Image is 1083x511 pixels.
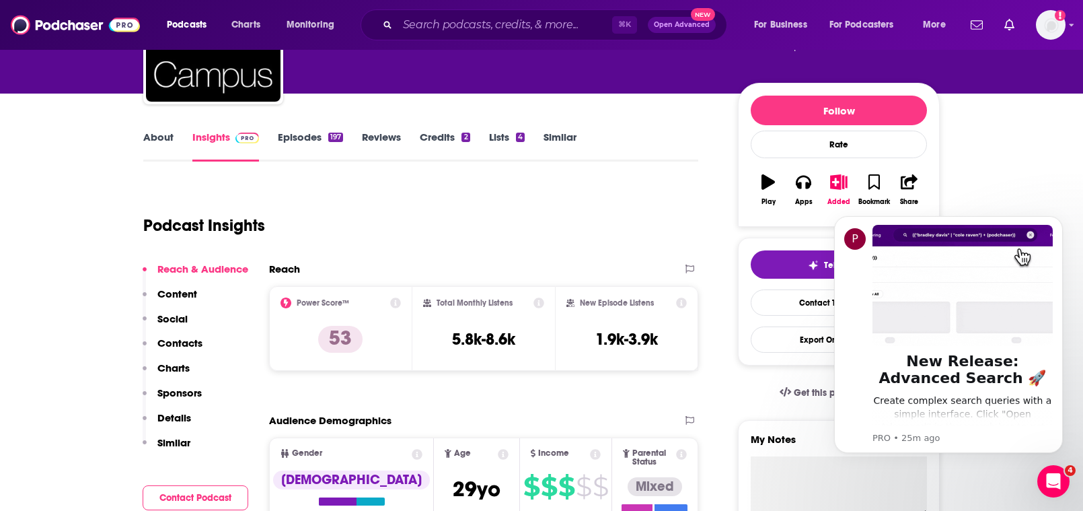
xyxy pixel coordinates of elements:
p: Reach & Audience [157,263,248,275]
h3: 5.8k-8.6k [452,329,515,349]
h2: Total Monthly Listens [437,298,513,308]
button: Social [143,312,188,337]
span: Monitoring [287,15,334,34]
svg: Add a profile image [1055,10,1066,21]
div: 2 [461,133,470,142]
p: Content [157,287,197,300]
button: Share [892,166,927,214]
a: Contact This Podcast [751,289,927,316]
p: 53 [318,326,363,353]
img: Podchaser - Follow, Share and Rate Podcasts [11,12,140,38]
span: $ [523,476,539,498]
button: Similar [143,436,190,461]
a: Lists4 [489,131,525,162]
img: Podchaser Pro [235,133,259,143]
span: Charts [231,15,260,34]
span: Podcasts [167,15,207,34]
button: Apps [786,166,821,214]
span: Parental Status [632,449,674,467]
span: Gender [292,449,322,458]
button: open menu [821,14,913,36]
p: Contacts [157,337,202,349]
h2: Audience Demographics [269,414,391,427]
button: Details [143,411,191,436]
span: ⌘ K [612,16,637,34]
h2: Reach [269,263,300,275]
button: Reach & Audience [143,263,248,287]
a: Charts [223,14,268,36]
h2: New Episode Listens [580,298,654,308]
label: My Notes [751,433,927,456]
span: Logged in as maggielindenberg [1036,10,1066,40]
span: For Business [754,15,807,34]
span: For Podcasters [829,15,894,34]
span: New [691,8,715,21]
a: Episodes197 [278,131,343,162]
a: Show notifications dropdown [999,13,1020,36]
div: 4 [516,133,525,142]
a: Credits2 [420,131,470,162]
input: Search podcasts, credits, & more... [398,14,612,36]
iframe: Intercom live chat [1037,465,1070,498]
p: Similar [157,436,190,449]
p: Social [157,312,188,325]
div: [DEMOGRAPHIC_DATA] [273,471,430,489]
button: Show profile menu [1036,10,1066,40]
a: Similar [544,131,576,162]
button: Play [751,166,786,214]
iframe: Intercom notifications message [814,196,1083,475]
button: tell me why sparkleTell Me Why [751,250,927,279]
img: tell me why sparkle [808,260,819,271]
a: Show notifications dropdown [965,13,988,36]
div: Search podcasts, credits, & more... [373,9,740,40]
button: Contact Podcast [143,485,248,510]
button: open menu [277,14,352,36]
span: More [923,15,946,34]
span: Age [454,449,471,458]
button: Bookmark [856,166,891,214]
a: InsightsPodchaser Pro [192,131,259,162]
div: Rate [751,131,927,158]
a: Reviews [362,131,401,162]
a: Get this podcast via API [769,376,909,409]
p: Details [157,411,191,424]
span: $ [593,476,608,498]
button: Follow [751,96,927,125]
h2: Power Score™ [297,298,349,308]
span: 4 [1065,465,1076,476]
button: Content [143,287,197,312]
button: open menu [745,14,824,36]
button: open menu [157,14,224,36]
h3: 1.9k-3.9k [595,329,658,349]
span: Income [538,449,569,458]
span: Open Advanced [654,22,710,28]
h1: Podcast Insights [143,215,265,236]
button: Added [821,166,856,214]
button: Open AdvancedNew [648,17,716,33]
span: $ [558,476,574,498]
button: Contacts [143,337,202,362]
img: User Profile [1036,10,1066,40]
div: Apps [795,198,813,206]
button: Sponsors [143,386,202,411]
div: Mixed [628,477,682,496]
button: open menu [913,14,963,36]
span: Get this podcast via API [794,387,898,399]
a: About [143,131,174,162]
button: Export One-Sheet [751,327,927,353]
div: 197 [328,133,343,142]
span: $ [576,476,591,498]
span: $ [541,476,557,498]
span: 29 yo [453,476,500,502]
button: Charts [143,362,190,386]
p: Sponsors [157,386,202,399]
div: Play [761,198,776,206]
p: Charts [157,362,190,374]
